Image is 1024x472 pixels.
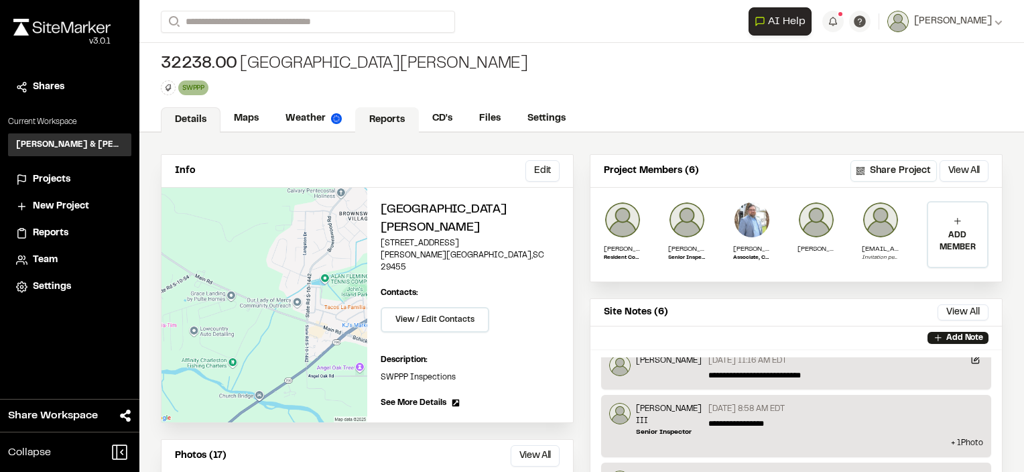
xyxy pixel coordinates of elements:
span: Projects [33,172,70,187]
p: [DATE] 8:58 AM EDT [708,403,785,415]
a: Team [16,253,123,268]
span: Shares [33,80,64,95]
p: [STREET_ADDRESS] [381,237,560,249]
span: Collapse [8,445,51,461]
a: Weather [272,106,355,131]
div: Open AI Assistant [749,7,817,36]
p: Project Members (6) [604,164,699,178]
img: J. Mike Simpson Jr., PE, PMP [733,201,771,239]
img: rebrand.png [13,19,111,36]
a: Reports [16,226,123,241]
a: Settings [514,106,579,131]
p: [PERSON_NAME][GEOGRAPHIC_DATA] , SC 29455 [381,249,560,274]
a: Details [161,107,220,133]
button: Search [161,11,185,33]
p: [PERSON_NAME] [636,355,702,367]
span: Settings [33,280,71,294]
a: Projects [16,172,123,187]
img: Glenn David Smoak III [668,201,706,239]
p: SWPPP Inspections [381,371,560,383]
img: Stephen Clark [797,201,835,239]
p: Description: [381,354,560,366]
p: [PERSON_NAME] [797,244,835,254]
a: Settings [16,280,123,294]
img: Stephen Clark [609,355,631,376]
img: precipai.png [331,113,342,124]
span: 32238.00 [161,54,237,75]
img: Lance Stroble [604,201,641,239]
p: [PERSON_NAME] [604,244,641,254]
p: ADD MEMBER [928,229,987,253]
a: CD's [419,106,466,131]
p: [EMAIL_ADDRESS][DOMAIN_NAME] [862,244,899,254]
p: Senior Inspector [636,427,703,437]
button: Edit Tags [161,80,176,95]
p: Current Workspace [8,116,131,128]
span: New Project [33,199,89,214]
div: [GEOGRAPHIC_DATA][PERSON_NAME] [161,54,528,75]
button: [PERSON_NAME] [887,11,1003,32]
p: [PERSON_NAME] III [668,244,706,254]
p: Site Notes (6) [604,305,668,320]
p: Senior Inspector [668,254,706,262]
button: View All [511,445,560,467]
h3: [PERSON_NAME] & [PERSON_NAME] Inc. [16,139,123,151]
a: Reports [355,107,419,133]
div: SWPPP [178,80,208,95]
img: Glenn David Smoak III [609,403,631,424]
p: Invitation pending [862,254,899,262]
a: Maps [220,106,272,131]
p: + 1 Photo [609,437,983,449]
span: [PERSON_NAME] [914,14,992,29]
a: New Project [16,199,123,214]
p: Info [175,164,195,178]
p: [PERSON_NAME] [PERSON_NAME], PE, PMP [733,244,771,254]
a: Files [466,106,514,131]
img: photo [862,201,899,239]
button: View All [940,160,988,182]
img: User [887,11,909,32]
button: View All [938,304,988,320]
div: Oh geez...please don't... [13,36,111,48]
p: Contacts: [381,287,418,299]
button: View / Edit Contacts [381,307,489,333]
p: Photos (17) [175,449,227,463]
span: Team [33,253,58,268]
span: AI Help [768,13,806,29]
p: [DATE] 11:16 AM EDT [708,355,787,367]
p: Resident Construction Manager [604,254,641,262]
h2: [GEOGRAPHIC_DATA][PERSON_NAME] [381,201,560,237]
button: Share Project [850,160,937,182]
p: Associate, CEI [733,254,771,262]
button: Open AI Assistant [749,7,812,36]
span: Reports [33,226,68,241]
a: Shares [16,80,123,95]
p: [PERSON_NAME] III [636,403,703,427]
button: Edit [525,160,560,182]
span: See More Details [381,397,446,409]
span: Share Workspace [8,408,98,424]
p: Add Note [946,332,983,344]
